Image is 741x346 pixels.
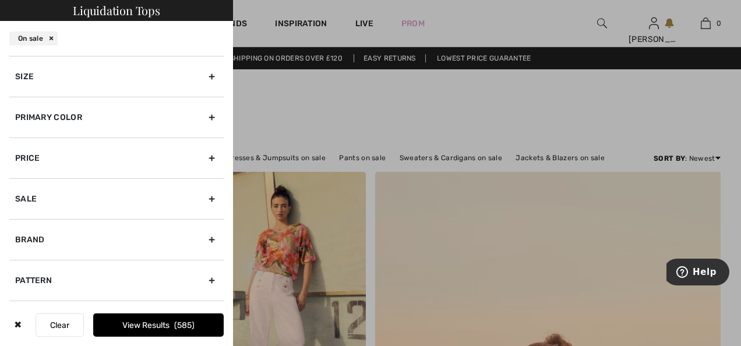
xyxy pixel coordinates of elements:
iframe: Opens a widget where you can find more information [666,259,729,288]
div: Brand [9,219,224,260]
div: Sale [9,178,224,219]
div: Sleeve length [9,301,224,341]
div: Price [9,137,224,178]
div: ✖ [9,313,26,337]
div: Primary Color [9,97,224,137]
div: On sale [9,31,58,45]
button: Clear [36,313,84,337]
div: Size [9,56,224,97]
div: Pattern [9,260,224,301]
span: 585 [174,320,195,330]
button: View Results585 [93,313,224,337]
